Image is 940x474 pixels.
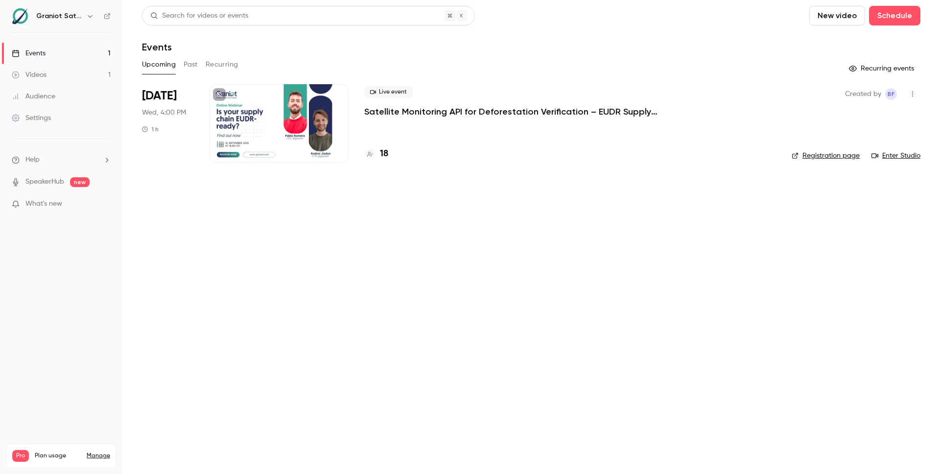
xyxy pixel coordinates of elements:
[869,6,920,25] button: Schedule
[12,450,29,462] span: Pro
[792,151,860,161] a: Registration page
[150,11,248,21] div: Search for videos or events
[845,61,920,76] button: Recurring events
[142,88,177,104] span: [DATE]
[12,155,111,165] li: help-dropdown-opener
[364,86,413,98] span: Live event
[12,48,46,58] div: Events
[142,41,172,53] h1: Events
[809,6,865,25] button: New video
[142,108,186,118] span: Wed, 4:00 PM
[36,11,82,21] h6: Graniot Satellite Technologies SL
[364,106,658,118] a: Satellite Monitoring API for Deforestation Verification – EUDR Supply Chains
[12,8,28,24] img: Graniot Satellite Technologies SL
[142,57,176,72] button: Upcoming
[142,84,193,163] div: Sep 10 Wed, 4:00 PM (Europe/Paris)
[380,147,388,161] h4: 18
[25,199,62,209] span: What's new
[12,113,51,123] div: Settings
[871,151,920,161] a: Enter Studio
[25,155,40,165] span: Help
[364,147,388,161] a: 18
[12,92,55,101] div: Audience
[888,88,894,100] span: BF
[87,452,110,460] a: Manage
[206,57,238,72] button: Recurring
[70,177,90,187] span: new
[25,177,64,187] a: SpeakerHub
[184,57,198,72] button: Past
[885,88,897,100] span: Beliza Falcon
[845,88,881,100] span: Created by
[35,452,81,460] span: Plan usage
[142,125,159,133] div: 1 h
[12,70,47,80] div: Videos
